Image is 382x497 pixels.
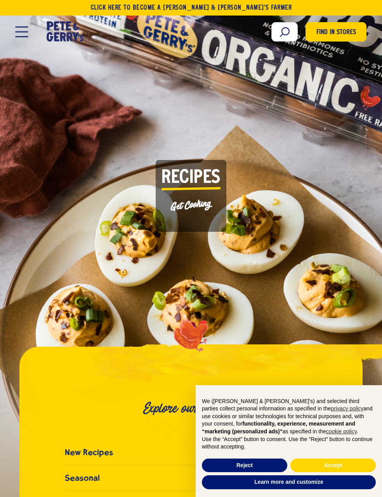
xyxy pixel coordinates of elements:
[202,459,287,473] button: Reject
[202,475,376,489] button: Learn more and customize
[331,405,363,412] a: privacy policy
[161,196,221,214] p: Get Cooking
[326,428,357,434] a: cookie policy
[48,401,334,417] h2: Explore our Recipes
[316,28,356,38] span: Find in Stores
[306,22,366,42] a: Find in Stores
[65,448,317,466] a: New Recipes
[202,436,376,451] p: Use the “Accept” button to consent. Use the “Reject” button to continue without accepting.
[271,22,298,42] input: Search
[202,398,376,436] p: We ([PERSON_NAME] & [PERSON_NAME]'s) and selected third parties collect personal information as s...
[202,421,355,434] strong: functionality, experience, measurement and “marketing (personalized ads)”
[65,473,317,491] a: Seasonal
[65,473,100,483] h3: Seasonal
[161,166,221,190] span: Recipes
[65,448,113,457] h3: New Recipes
[16,26,28,37] button: Open Mobile Menu Modal Dialog
[290,459,376,473] button: Accept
